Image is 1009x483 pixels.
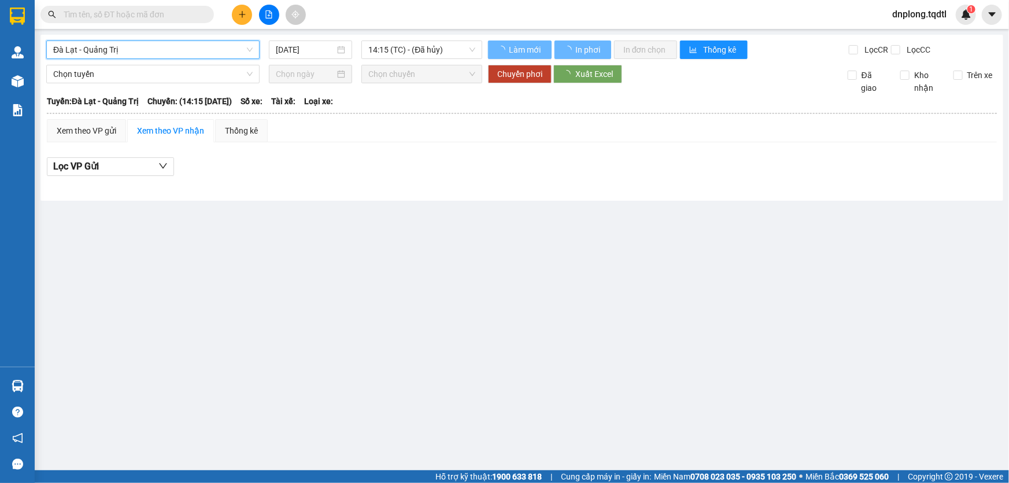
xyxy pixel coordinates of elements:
[57,124,116,137] div: Xem theo VP gửi
[64,8,200,21] input: Tìm tên, số ĐT hoặc mã đơn
[492,472,542,481] strong: 1900 633 818
[860,43,890,56] span: Lọc CR
[10,8,25,25] img: logo-vxr
[902,43,932,56] span: Lọc CC
[435,470,542,483] span: Hỗ trợ kỹ thuật:
[12,433,23,444] span: notification
[799,474,803,479] span: ⚪️
[509,43,542,56] span: Làm mới
[961,9,971,20] img: icon-new-feature
[488,65,552,83] button: Chuyển phơi
[497,46,507,54] span: loading
[304,95,333,108] span: Loại xe:
[967,5,975,13] sup: 1
[555,40,611,59] button: In phơi
[286,5,306,25] button: aim
[265,10,273,19] span: file-add
[883,7,956,21] span: dnplong.tqdtl
[291,10,300,19] span: aim
[225,124,258,137] div: Thống kê
[553,65,622,83] button: Xuất Excel
[575,43,602,56] span: In phơi
[839,472,889,481] strong: 0369 525 060
[368,65,475,83] span: Chọn chuyến
[982,5,1002,25] button: caret-down
[704,43,738,56] span: Thống kê
[550,470,552,483] span: |
[963,69,997,82] span: Trên xe
[368,41,475,58] span: 14:15 (TC) - (Đã hủy)
[147,95,232,108] span: Chuyến: (14:15 [DATE])
[276,68,335,80] input: Chọn ngày
[12,104,24,116] img: solution-icon
[53,65,253,83] span: Chọn tuyến
[276,43,335,56] input: 13/08/2025
[689,46,699,55] span: bar-chart
[987,9,997,20] span: caret-down
[271,95,295,108] span: Tài xế:
[805,470,889,483] span: Miền Bắc
[564,46,574,54] span: loading
[12,459,23,470] span: message
[969,5,973,13] span: 1
[238,10,246,19] span: plus
[241,95,263,108] span: Số xe:
[53,159,99,174] span: Lọc VP Gửi
[945,473,953,481] span: copyright
[12,75,24,87] img: warehouse-icon
[53,41,253,58] span: Đà Lạt - Quảng Trị
[259,5,279,25] button: file-add
[614,40,677,59] button: In đơn chọn
[690,472,796,481] strong: 0708 023 035 - 0935 103 250
[158,161,168,171] span: down
[47,97,139,106] b: Tuyến: Đà Lạt - Quảng Trị
[857,69,892,94] span: Đã giao
[897,470,899,483] span: |
[12,407,23,418] span: question-circle
[488,40,552,59] button: Làm mới
[12,46,24,58] img: warehouse-icon
[561,470,651,483] span: Cung cấp máy in - giấy in:
[47,157,174,176] button: Lọc VP Gửi
[48,10,56,19] span: search
[137,124,204,137] div: Xem theo VP nhận
[680,40,748,59] button: bar-chartThống kê
[232,5,252,25] button: plus
[910,69,944,94] span: Kho nhận
[12,380,24,392] img: warehouse-icon
[654,470,796,483] span: Miền Nam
